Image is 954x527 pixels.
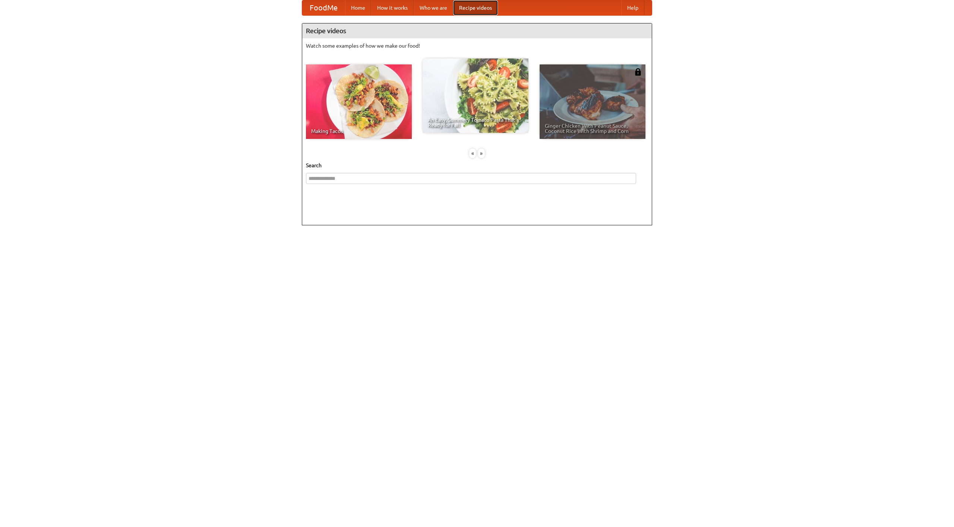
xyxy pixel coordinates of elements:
span: Making Tacos [311,128,407,134]
a: Help [621,0,644,15]
div: » [478,149,485,158]
h4: Recipe videos [302,23,652,38]
a: An Easy, Summery Tomato Pasta That's Ready for Fall [423,58,528,133]
a: Who we are [414,0,453,15]
h5: Search [306,162,648,169]
a: FoodMe [302,0,345,15]
a: Making Tacos [306,64,412,139]
a: How it works [371,0,414,15]
a: Home [345,0,371,15]
img: 483408.png [634,68,642,76]
a: Recipe videos [453,0,498,15]
p: Watch some examples of how we make our food! [306,42,648,50]
span: An Easy, Summery Tomato Pasta That's Ready for Fall [428,117,523,128]
div: « [469,149,476,158]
